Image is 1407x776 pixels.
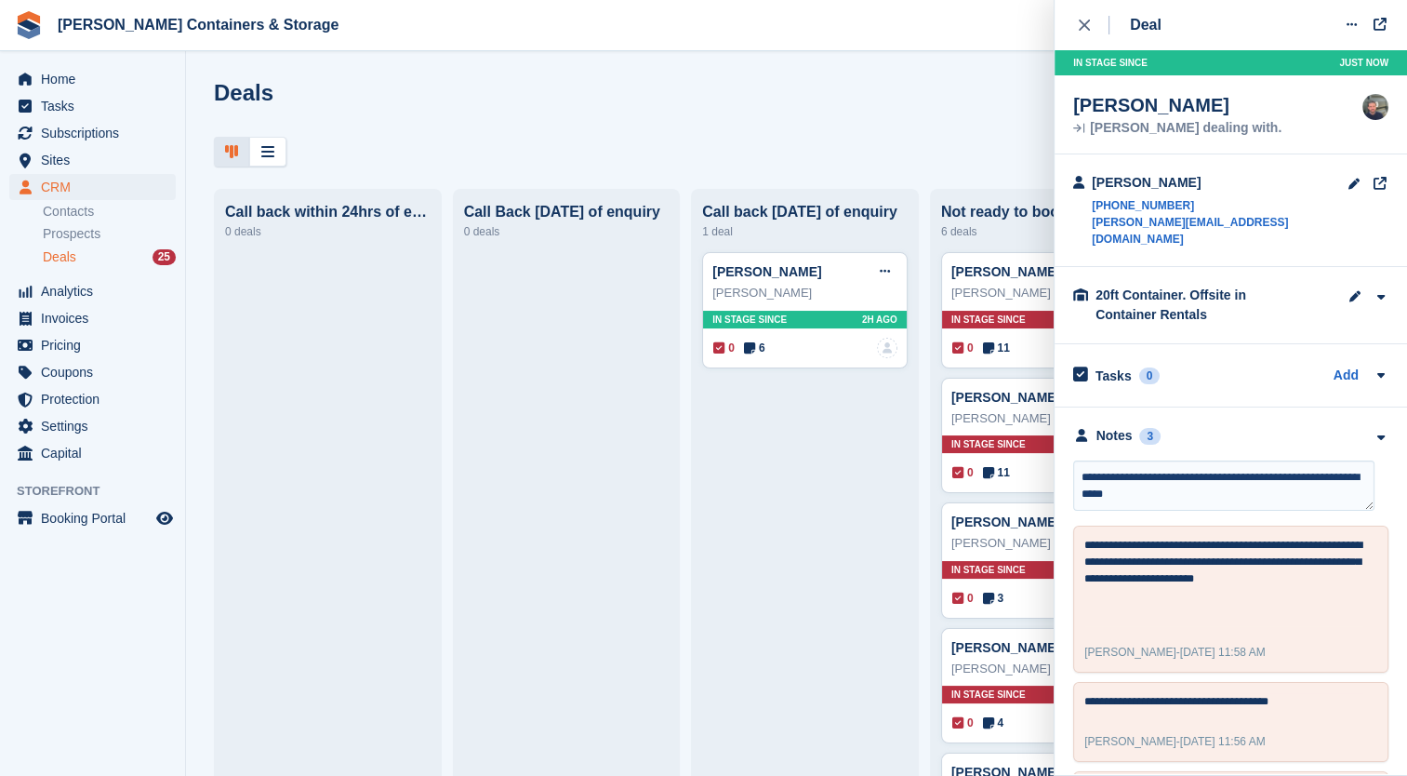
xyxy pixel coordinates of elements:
[43,248,76,266] span: Deals
[1095,286,1281,325] div: 20ft Container. Offsite in Container Rentals
[41,147,153,173] span: Sites
[982,715,1003,731] span: 4
[713,340,735,356] span: 0
[9,66,176,92] a: menu
[43,203,176,221] a: Contacts
[9,120,176,146] a: menu
[41,278,153,304] span: Analytics
[1339,56,1388,70] span: Just now
[712,313,787,327] span: In stage since
[225,221,431,243] div: 0 deals
[952,340,974,356] span: 0
[1073,56,1148,70] span: In stage since
[41,386,153,412] span: Protection
[941,221,1147,243] div: 6 deals
[9,174,176,200] a: menu
[862,313,897,327] span: 2H AGO
[41,174,153,200] span: CRM
[9,505,176,531] a: menu
[43,225,100,243] span: Prospects
[1084,646,1176,659] span: [PERSON_NAME]
[214,80,273,105] h1: Deals
[1180,646,1266,659] span: [DATE] 11:58 AM
[41,305,153,331] span: Invoices
[41,413,153,439] span: Settings
[9,413,176,439] a: menu
[1139,368,1161,384] div: 0
[951,390,1331,405] a: [PERSON_NAME] ([EMAIL_ADDRESS][DOMAIN_NAME]) Deal
[1096,426,1133,446] div: Notes
[951,264,1092,279] a: [PERSON_NAME] Deal
[1073,122,1281,135] div: [PERSON_NAME] dealing with.
[951,563,1026,577] span: In stage since
[951,515,1060,529] a: [PERSON_NAME]
[41,505,153,531] span: Booking Portal
[9,305,176,331] a: menu
[1084,735,1176,748] span: [PERSON_NAME]
[464,204,670,221] div: Call Back [DATE] of enquiry
[744,340,765,356] span: 6
[702,221,908,243] div: 1 deal
[951,688,1026,702] span: In stage since
[951,640,1092,655] a: [PERSON_NAME] Deal
[225,204,431,221] div: Call back within 24hrs of enquiry
[9,147,176,173] a: menu
[464,221,670,243] div: 0 deals
[982,464,1009,481] span: 11
[712,284,897,302] div: [PERSON_NAME]
[9,332,176,358] a: menu
[1084,733,1266,750] div: -
[9,359,176,385] a: menu
[1084,644,1266,661] div: -
[50,9,346,40] a: [PERSON_NAME] Containers & Storage
[41,93,153,119] span: Tasks
[1095,368,1132,384] h2: Tasks
[951,534,1136,553] div: [PERSON_NAME]
[1092,214,1347,248] a: [PERSON_NAME][EMAIL_ADDRESS][DOMAIN_NAME]
[951,660,1136,678] div: [PERSON_NAME]
[952,715,974,731] span: 0
[712,264,821,279] a: [PERSON_NAME]
[951,437,1026,451] span: In stage since
[1092,197,1347,214] a: [PHONE_NUMBER]
[952,590,974,607] span: 0
[877,338,897,358] img: deal-assignee-blank
[951,284,1136,302] div: [PERSON_NAME]
[41,359,153,385] span: Coupons
[43,248,176,267] a: Deals 25
[9,386,176,412] a: menu
[1073,94,1281,116] div: [PERSON_NAME]
[982,340,1009,356] span: 11
[951,313,1026,327] span: In stage since
[1130,14,1161,36] div: Deal
[1362,94,1388,120] img: Adam Greenhalgh
[1334,366,1359,387] a: Add
[153,507,176,529] a: Preview store
[17,482,185,501] span: Storefront
[1180,735,1266,748] span: [DATE] 11:56 AM
[9,440,176,466] a: menu
[941,204,1147,221] div: Not ready to book just yet
[41,332,153,358] span: Pricing
[952,464,974,481] span: 0
[41,120,153,146] span: Subscriptions
[43,224,176,244] a: Prospects
[951,409,1136,428] div: [PERSON_NAME]
[9,93,176,119] a: menu
[702,204,908,221] div: Call back [DATE] of enquiry
[41,66,153,92] span: Home
[9,278,176,304] a: menu
[1092,173,1347,193] div: [PERSON_NAME]
[982,590,1003,607] span: 3
[41,440,153,466] span: Capital
[1139,428,1161,445] div: 3
[153,249,176,265] div: 25
[15,11,43,39] img: stora-icon-8386f47178a22dfd0bd8f6a31ec36ba5ce8667c1dd55bd0f319d3a0aa187defe.svg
